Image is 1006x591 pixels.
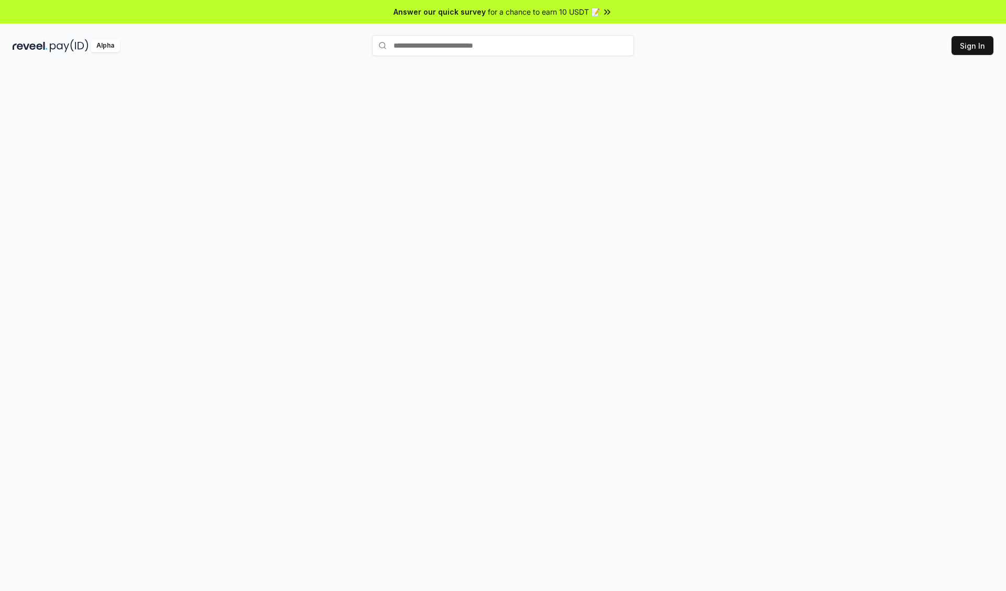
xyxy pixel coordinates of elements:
img: reveel_dark [13,39,48,52]
span: for a chance to earn 10 USDT 📝 [488,6,600,17]
div: Alpha [91,39,120,52]
img: pay_id [50,39,89,52]
span: Answer our quick survey [393,6,486,17]
button: Sign In [952,36,993,55]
